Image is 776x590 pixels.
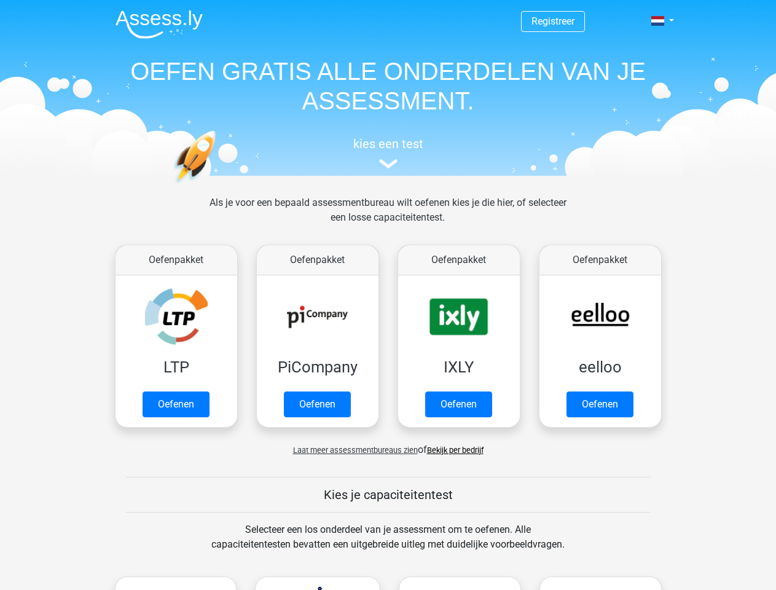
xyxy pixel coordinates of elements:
[106,57,671,116] h1: OEFEN GRATIS ALLE ONDERDELEN VAN JE ASSESSMENT.
[531,15,574,27] a: Registreer
[284,391,351,417] a: Oefenen
[379,159,398,168] img: assessment
[293,446,418,455] span: Laat meer assessmentbureaus zien
[106,136,671,151] h5: kies een test
[106,433,671,457] div: of
[200,522,576,567] div: Selecteer een los onderdeel van je assessment om te oefenen. Alle capaciteitentesten bevatten een...
[126,487,651,502] h5: Kies je capaciteitentest
[425,391,492,417] a: Oefenen
[106,136,671,169] a: kies een test
[143,391,210,417] a: Oefenen
[173,130,264,242] img: oefenen
[200,195,576,240] div: Als je voor een bepaald assessmentbureau wilt oefenen kies je die hier, of selecteer een losse ca...
[116,10,203,39] img: Assessly
[566,391,633,417] a: Oefenen
[427,446,484,455] a: Bekijk per bedrijf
